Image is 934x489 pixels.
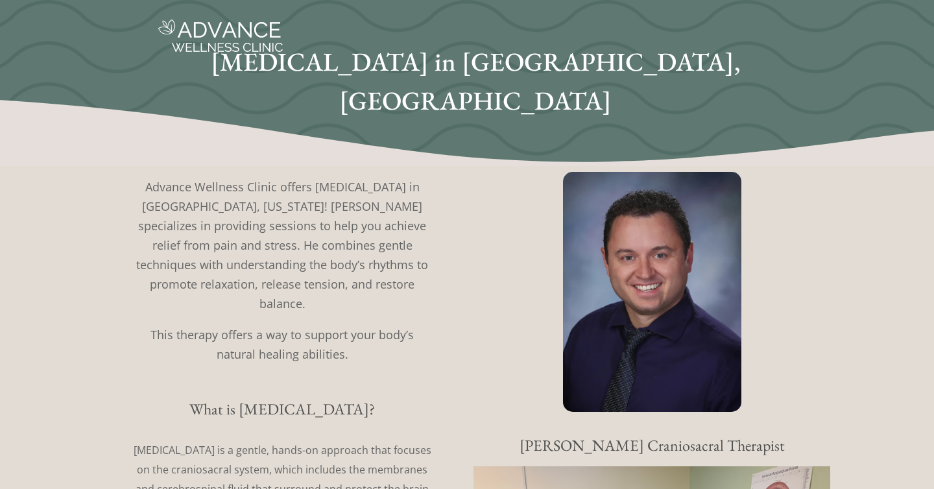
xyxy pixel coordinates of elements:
a: [PERSON_NAME] Craniosacral Therapist [520,435,785,455]
p: This therapy offers a way to support your body’s natural healing abilities. [130,325,435,364]
h1: [MEDICAL_DATA] in [GEOGRAPHIC_DATA], [GEOGRAPHIC_DATA] [114,42,837,120]
p: Advance Wellness Clinic offers [MEDICAL_DATA] in [GEOGRAPHIC_DATA], [US_STATE]! [PERSON_NAME] spe... [130,177,435,313]
h2: What is [MEDICAL_DATA]? [130,401,435,417]
img: Scott Hutchinson [563,172,741,412]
